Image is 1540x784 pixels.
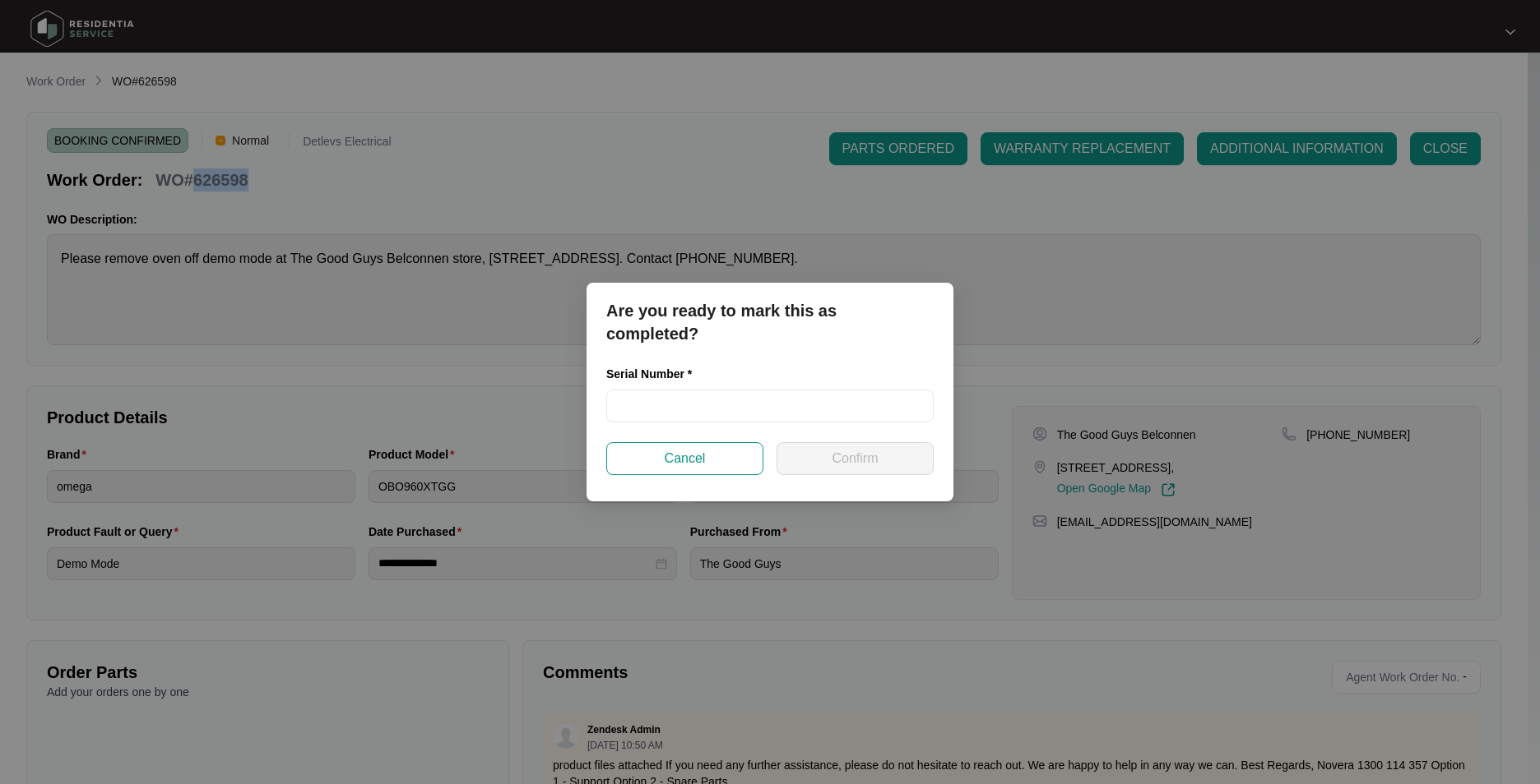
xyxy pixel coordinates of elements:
[606,442,763,475] button: Cancel
[777,442,934,475] button: Confirm
[665,449,706,468] span: Cancel
[606,322,934,345] p: completed?
[606,366,704,382] label: Serial Number *
[606,299,934,322] p: Are you ready to mark this as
